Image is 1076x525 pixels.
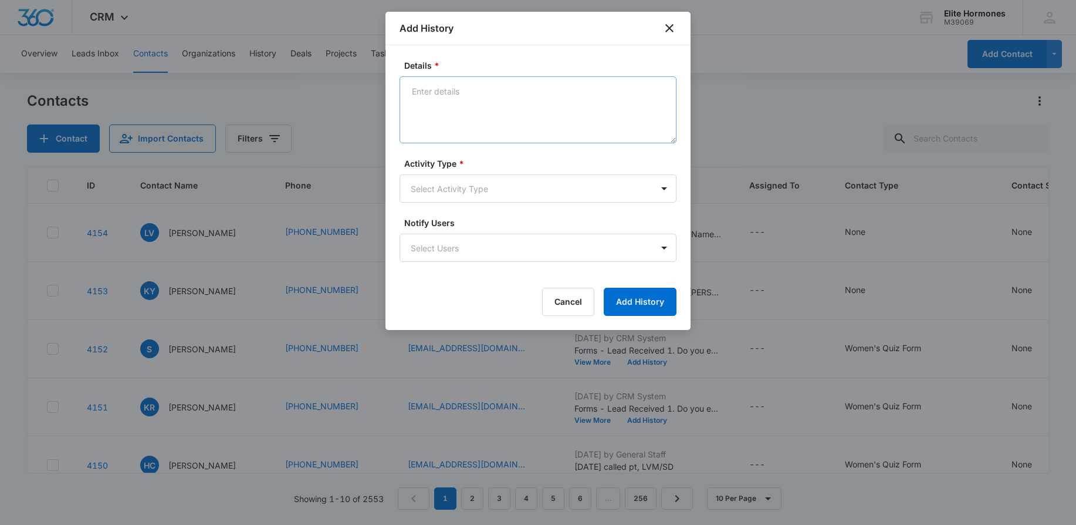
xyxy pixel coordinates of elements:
[604,288,676,316] button: Add History
[404,157,681,170] label: Activity Type
[542,288,594,316] button: Cancel
[404,59,681,72] label: Details
[400,21,454,35] h1: Add History
[404,217,681,229] label: Notify Users
[662,21,676,35] button: close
